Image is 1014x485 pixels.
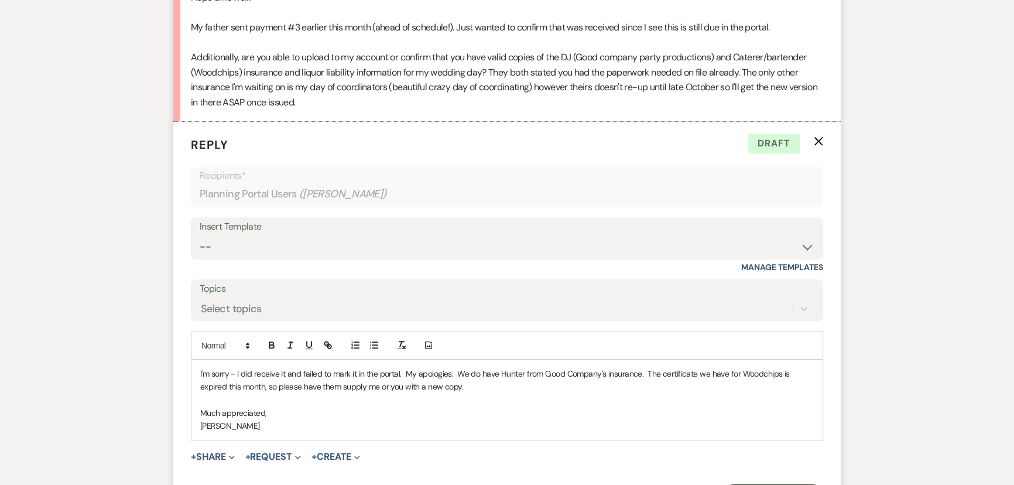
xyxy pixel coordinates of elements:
[245,452,251,462] span: +
[245,452,301,462] button: Request
[191,20,823,35] p: My father sent payment #3 earlier this month (ahead of schedule!). Just wanted to confirm that wa...
[200,168,814,183] p: Recipients*
[191,452,196,462] span: +
[200,218,814,235] div: Insert Template
[200,407,814,419] p: Much appreciated,
[200,183,814,206] div: Planning Portal Users
[299,186,387,202] span: ( [PERSON_NAME] )
[200,281,814,298] label: Topics
[200,419,814,432] p: [PERSON_NAME]
[191,50,823,110] p: Additionally, are you able to upload to my account or confirm that you have valid copies of the D...
[191,137,228,152] span: Reply
[201,300,262,316] div: Select topics
[748,134,800,153] span: Draft
[311,452,360,462] button: Create
[741,262,823,272] a: Manage Templates
[311,452,317,462] span: +
[191,452,235,462] button: Share
[200,367,814,394] p: I'm sorry - I did receive it and failed to mark it in the portal. My apologies. We do have Hunter...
